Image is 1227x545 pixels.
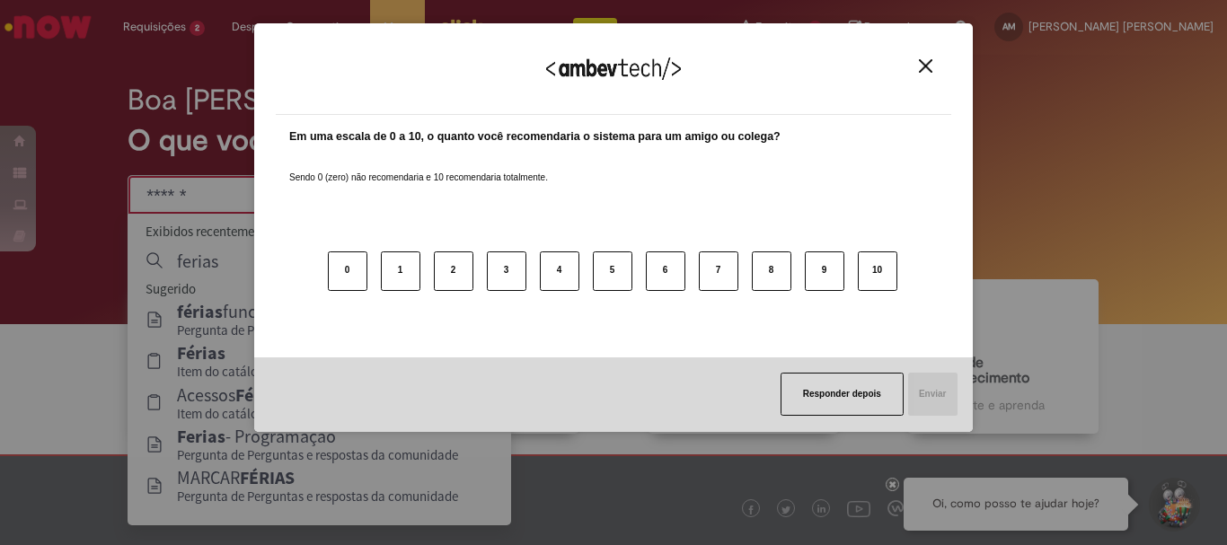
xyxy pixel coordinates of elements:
[919,59,932,73] img: Close
[487,251,526,291] button: 3
[858,251,897,291] button: 10
[328,251,367,291] button: 0
[546,57,681,80] img: Logo Ambevtech
[646,251,685,291] button: 6
[289,128,781,145] label: Em uma escala de 0 a 10, o quanto você recomendaria o sistema para um amigo ou colega?
[914,58,938,74] button: Close
[593,251,632,291] button: 5
[434,251,473,291] button: 2
[752,251,791,291] button: 8
[805,251,844,291] button: 9
[540,251,579,291] button: 4
[381,251,420,291] button: 1
[699,251,738,291] button: 7
[289,150,548,184] label: Sendo 0 (zero) não recomendaria e 10 recomendaria totalmente.
[781,373,904,416] button: Responder depois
